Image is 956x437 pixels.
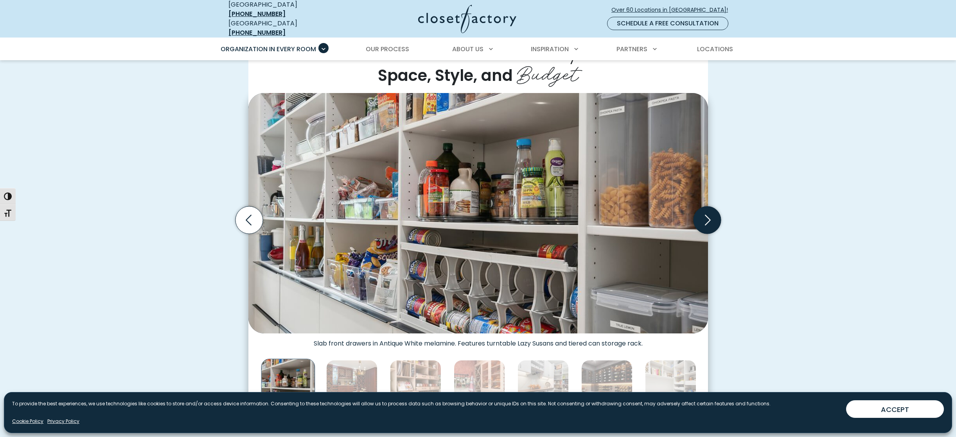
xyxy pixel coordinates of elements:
[232,203,266,237] button: Previous slide
[228,9,286,18] a: [PHONE_NUMBER]
[326,360,377,411] img: Wine storage and home tasting room.
[531,45,569,54] span: Inspiration
[452,45,483,54] span: About Us
[517,56,579,88] span: Budget
[12,418,43,425] a: Cookie Policy
[228,28,286,37] a: [PHONE_NUMBER]
[616,45,647,54] span: Partners
[418,5,516,33] img: Closet Factory Logo
[645,360,696,411] img: Organized white pantry with wine bottle storage, pull-out drawers, wire baskets, cookbooks, and c...
[846,400,944,418] button: ACCEPT
[454,360,505,411] img: Custom walk-in pantry with wine storage and humidor.
[248,333,708,347] figcaption: Slab front drawers in Antique White melamine. Features turntable Lazy Susans and tiered can stora...
[228,19,342,38] div: [GEOGRAPHIC_DATA]
[248,93,708,333] img: Custom pantry with labeled clear bins, rotating trays, and a can dispenser for organized food and...
[611,6,734,14] span: Over 60 Locations in [GEOGRAPHIC_DATA]!
[12,400,771,407] p: To provide the best experiences, we use technologies like cookies to store and/or access device i...
[47,418,79,425] a: Privacy Policy
[221,45,316,54] span: Organization in Every Room
[261,359,315,413] img: Custom pantry with labeled clear bins, rotating trays, and a can dispenser for organized food and...
[611,3,735,17] a: Over 60 Locations in [GEOGRAPHIC_DATA]!
[690,203,724,237] button: Next slide
[581,360,633,411] img: Modern wine room with black shelving, exposed brick walls, under-cabinet lighting, and marble cou...
[607,17,728,30] a: Schedule a Free Consultation
[215,38,741,60] nav: Primary Menu
[378,64,513,86] span: Space, Style, and
[366,45,409,54] span: Our Process
[390,360,441,411] img: Maple walk-in pantry with cutting board cart.
[518,360,569,411] img: Custom white pantry with multiple open pull-out drawers and upper cabinetry, featuring a wood sla...
[697,45,733,54] span: Locations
